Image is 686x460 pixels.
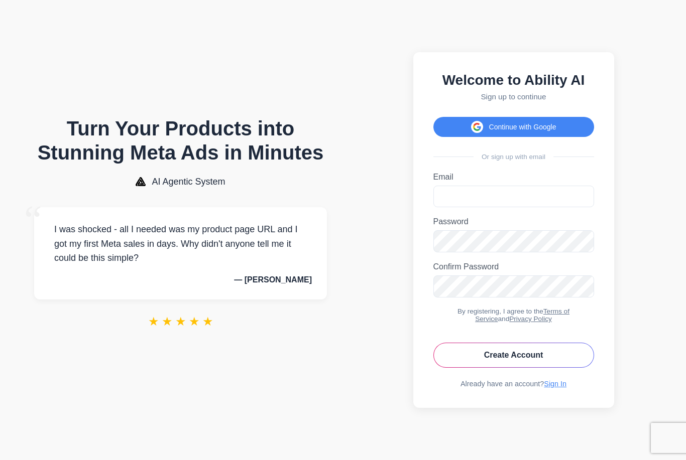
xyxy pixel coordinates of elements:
[433,308,594,323] div: By registering, I agree to the and
[475,308,569,323] a: Terms of Service
[202,315,213,329] span: ★
[544,380,566,388] a: Sign In
[148,315,159,329] span: ★
[433,153,594,161] div: Or sign up with email
[152,177,225,187] span: AI Agentic System
[24,197,42,243] span: “
[433,72,594,88] h2: Welcome to Ability AI
[433,217,594,226] label: Password
[136,177,146,186] img: AI Agentic System Logo
[49,275,312,284] p: — [PERSON_NAME]
[34,116,327,165] h1: Turn Your Products into Stunning Meta Ads in Minutes
[433,343,594,368] button: Create Account
[433,173,594,182] label: Email
[433,117,594,137] button: Continue with Google
[433,380,594,388] div: Already have an account?
[189,315,200,329] span: ★
[49,222,312,265] p: I was shocked - all I needed was my product page URL and I got my first Meta sales in days. Why d...
[509,315,552,323] a: Privacy Policy
[162,315,173,329] span: ★
[433,92,594,101] p: Sign up to continue
[433,262,594,271] label: Confirm Password
[175,315,186,329] span: ★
